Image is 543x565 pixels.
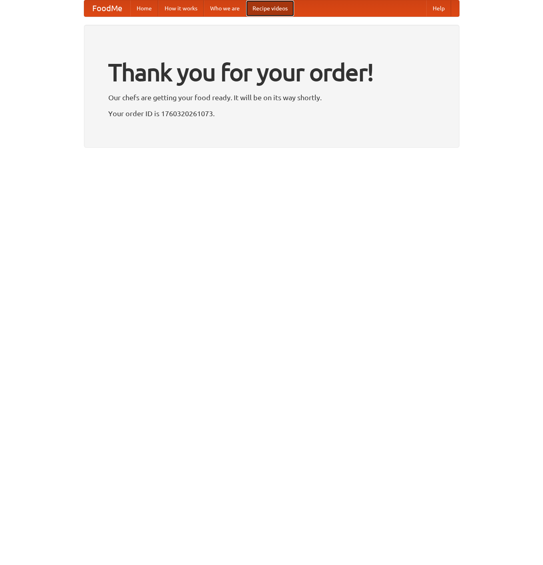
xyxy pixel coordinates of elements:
[246,0,294,16] a: Recipe videos
[108,107,435,119] p: Your order ID is 1760320261073.
[204,0,246,16] a: Who we are
[426,0,451,16] a: Help
[84,0,130,16] a: FoodMe
[108,91,435,103] p: Our chefs are getting your food ready. It will be on its way shortly.
[130,0,158,16] a: Home
[158,0,204,16] a: How it works
[108,53,435,91] h1: Thank you for your order!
